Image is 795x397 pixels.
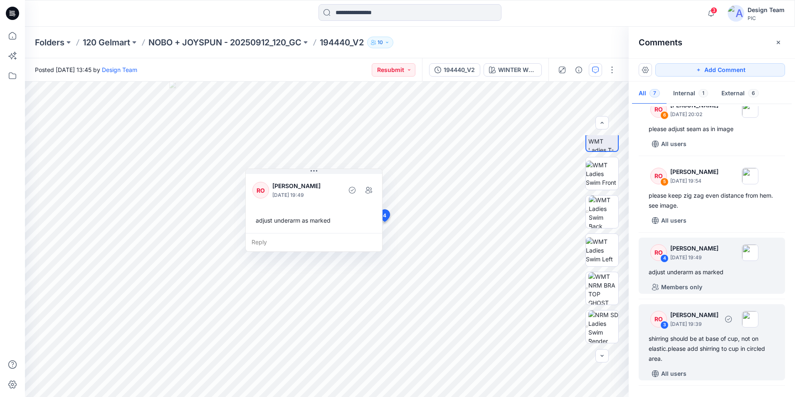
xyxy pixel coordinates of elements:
[35,37,64,48] a: Folders
[649,367,690,380] button: All users
[35,65,137,74] span: Posted [DATE] 13:45 by
[588,272,618,305] img: WMT NRM BRA TOP GHOST
[632,83,667,104] button: All
[649,214,690,227] button: All users
[748,15,785,21] div: PIC
[660,111,669,119] div: 6
[655,63,785,77] button: Add Comment
[572,63,585,77] button: Details
[748,89,759,97] span: 6
[649,89,660,97] span: 7
[660,254,669,263] div: 4
[649,267,775,277] div: adjust underarm as marked
[586,237,618,263] img: WMT Ladies Swim Left
[670,310,718,320] p: [PERSON_NAME]
[246,233,382,251] div: Reply
[588,119,618,151] img: TT NRM WMT Ladies T-Pose
[699,89,708,97] span: 1
[667,83,715,104] button: Internal
[252,213,375,228] div: adjust underarm as marked
[670,243,718,253] p: [PERSON_NAME]
[670,110,718,119] p: [DATE] 20:02
[649,334,775,364] div: shirring should be at base of cup, not on elastic.please add shirring to cup in circled area.
[498,65,536,74] div: WINTER WHITE
[429,63,480,77] button: 194440_V2
[670,320,718,328] p: [DATE] 19:39
[670,167,718,177] p: [PERSON_NAME]
[444,65,475,74] div: 194440_V2
[670,253,718,262] p: [DATE] 19:49
[649,280,706,294] button: Members only
[649,124,775,134] div: please adjust seam as in image
[650,101,667,118] div: RO
[670,177,718,185] p: [DATE] 19:54
[83,37,130,48] a: 120 Gelmart
[272,191,340,199] p: [DATE] 19:49
[320,37,364,48] p: 194440_V2
[148,37,301,48] a: NOBO + JOYSPUN - 20250912_120_GC
[586,161,618,187] img: WMT Ladies Swim Front
[484,63,542,77] button: WINTER WHITE
[661,216,686,226] p: All users
[588,310,618,343] img: NRM SD Ladies Swim Render
[102,66,137,73] a: Design Team
[661,282,702,292] p: Members only
[649,191,775,211] div: please keep zig zag even distance from hem. see image.
[650,311,667,328] div: RO
[728,5,744,22] img: avatar
[649,137,690,151] button: All users
[272,181,340,191] p: [PERSON_NAME]
[639,37,682,47] h2: Comments
[650,168,667,184] div: RO
[383,212,386,219] span: 4
[378,38,383,47] p: 10
[650,244,667,261] div: RO
[252,182,269,198] div: RO
[660,321,669,329] div: 3
[661,139,686,149] p: All users
[660,178,669,186] div: 5
[748,5,785,15] div: Design Team
[367,37,393,48] button: 10
[715,83,765,104] button: External
[589,196,618,228] img: WMT Ladies Swim Back
[661,369,686,379] p: All users
[711,7,717,14] span: 3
